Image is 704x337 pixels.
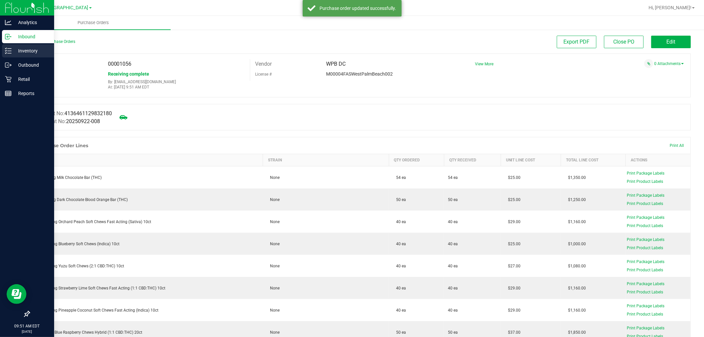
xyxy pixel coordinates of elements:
label: Shipment No: [34,118,100,125]
label: License # [255,69,272,79]
div: HT 100mg Dark Chocolate Blood Orange Bar (THC) [34,197,259,203]
span: View More [475,62,493,66]
span: 40 ea [448,285,458,291]
span: $29.00 [505,286,520,290]
span: Print All [670,143,684,148]
label: Manifest No: [34,110,112,118]
span: $37.00 [505,330,520,335]
span: Edit [667,39,676,45]
span: M00004FASWestPalmBeach002 [326,71,393,77]
span: 54 ea [393,175,406,180]
span: Print Product Labels [627,223,663,228]
span: 40 ea [448,263,458,269]
inline-svg: Analytics [5,19,12,26]
p: Analytics [12,18,51,26]
span: 50 ea [448,197,458,203]
span: $1,250.00 [565,197,586,202]
span: Close PO [613,39,634,45]
div: HT 100mg Milk Chocolate Bar (THC) [34,175,259,181]
div: WNA 10mg Blueberry Soft Chews (Indica) 10ct [34,241,259,247]
th: Qty Received [444,154,501,166]
span: $1,350.00 [565,175,586,180]
span: Print Package Labels [627,259,664,264]
div: WNA 30mg Yuzu Soft Chews (2:1 CBD:THC) 10ct [34,263,259,269]
span: 40 ea [448,219,458,225]
span: Print Product Labels [627,179,663,184]
span: Export PDF [564,39,590,45]
a: 0 Attachments [654,61,684,66]
span: Print Package Labels [627,237,664,242]
span: 50 ea [393,330,406,335]
th: Total Line Cost [561,154,626,166]
div: Purchase order updated successfully. [319,5,397,12]
span: Mark as not Arrived [117,111,130,124]
span: $25.00 [505,175,520,180]
p: [DATE] [3,329,51,334]
span: $1,160.00 [565,219,586,224]
p: Retail [12,75,51,83]
span: 00001056 [108,61,132,67]
div: HT 10mg Blue Raspberry Chews Hybrid (1:1 CBD:THC) 20ct [34,329,259,335]
span: Print Product Labels [627,268,663,272]
span: None [267,197,280,202]
p: Inventory [12,47,51,55]
span: Print Product Labels [627,201,663,206]
iframe: Resource center [7,284,26,304]
span: $29.00 [505,219,520,224]
span: $1,160.00 [565,286,586,290]
span: 20250922-008 [66,118,100,124]
div: WNA 10mg Orchard Peach Soft Chews Fast Acting (Sativa) 10ct [34,219,259,225]
inline-svg: Reports [5,90,12,97]
span: 50 ea [393,197,406,202]
span: Print Product Labels [627,290,663,294]
span: Print Package Labels [627,282,664,286]
inline-svg: Inventory [5,48,12,54]
span: 40 ea [393,242,406,246]
th: Strain [263,154,389,166]
span: 40 ea [393,219,406,224]
span: None [267,219,280,224]
span: Hi, [PERSON_NAME]! [649,5,691,10]
span: 40 ea [448,241,458,247]
th: Actions [626,154,690,166]
button: Export PDF [557,36,596,48]
span: 54 ea [448,175,458,181]
span: None [267,242,280,246]
th: Unit Line Cost [501,154,561,166]
span: Print Package Labels [627,326,664,330]
span: Print Package Labels [627,171,664,176]
span: Attach a document [644,59,653,68]
a: Purchase Orders [16,16,171,30]
inline-svg: Retail [5,76,12,83]
span: 40 ea [393,264,406,268]
span: Print Product Labels [627,312,663,317]
p: By: [EMAIL_ADDRESS][DOMAIN_NAME] [108,80,245,84]
span: 50 ea [448,329,458,335]
span: $29.00 [505,308,520,313]
span: None [267,286,280,290]
button: Edit [651,36,691,48]
p: Inbound [12,33,51,41]
span: $1,160.00 [565,308,586,313]
span: None [267,308,280,313]
p: Outbound [12,61,51,69]
p: 09:51 AM EDT [3,323,51,329]
span: 40 ea [448,307,458,313]
span: $27.00 [505,264,520,268]
span: $1,000.00 [565,242,586,246]
span: $1,850.00 [565,330,586,335]
span: Receiving complete [108,71,150,77]
h1: Purchase Order Lines [36,143,88,148]
span: $1,080.00 [565,264,586,268]
p: Reports [12,89,51,97]
span: $25.00 [505,197,520,202]
span: None [267,264,280,268]
span: WPB DC [326,61,346,67]
span: None [267,330,280,335]
p: At: [DATE] 9:51 AM EDT [108,85,245,89]
th: Qty Ordered [389,154,444,166]
span: Purchase Orders [69,20,118,26]
span: 40 ea [393,286,406,290]
div: WNA 20mg Strawberry Lime Soft Chews Fast Acting (1:1 CBD:THC) 10ct [34,285,259,291]
span: Print Product Labels [627,246,663,250]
